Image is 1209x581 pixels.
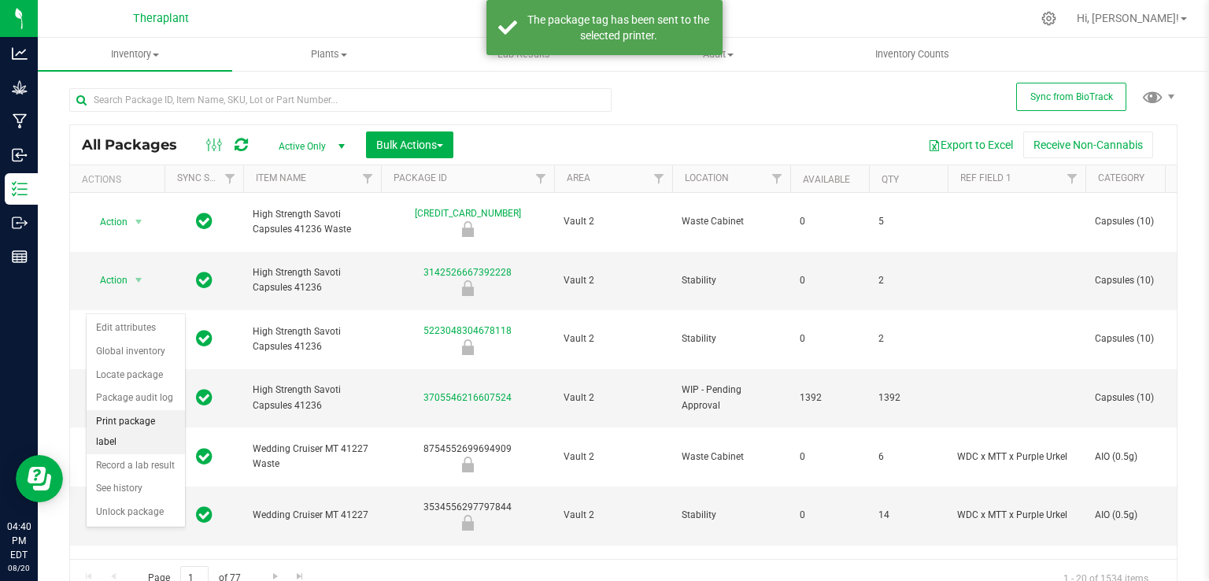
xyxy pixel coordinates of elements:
a: Filter [646,165,672,192]
span: 1392 [878,390,938,405]
a: Area [567,172,590,183]
div: Actions [82,174,158,185]
button: Bulk Actions [366,131,453,158]
p: 08/20 [7,562,31,574]
span: Vault 2 [564,214,663,229]
span: 14 [878,508,938,523]
span: 5 [878,214,938,229]
a: Inventory Counts [815,38,1010,71]
span: 0 [800,508,860,523]
span: Plants [233,47,426,61]
div: Manage settings [1039,11,1059,26]
a: Filter [764,165,790,192]
a: Ref Field 1 [960,172,1011,183]
span: Bulk Actions [376,139,443,151]
inline-svg: Reports [12,249,28,265]
div: Newly Received [379,457,556,472]
a: Filter [1059,165,1085,192]
inline-svg: Analytics [12,46,28,61]
span: High Strength Savoti Capsules 41236 Waste [253,207,372,237]
li: Global inventory [87,340,185,364]
a: Filter [528,165,554,192]
li: Edit attributes [87,316,185,340]
span: High Strength Savoti Capsules 41236 [253,265,372,295]
span: 6 [878,450,938,464]
span: Stability [682,508,781,523]
inline-svg: Outbound [12,215,28,231]
inline-svg: Manufacturing [12,113,28,129]
li: Print package label [87,410,185,453]
span: 2 [878,331,938,346]
span: High Strength Savoti Capsules 41236 [253,324,372,354]
div: Newly Received [379,221,556,237]
span: Theraplant [133,12,189,25]
span: Inventory [38,47,232,61]
span: Inventory Counts [854,47,971,61]
span: In Sync [196,446,213,468]
button: Sync from BioTrack [1016,83,1126,111]
span: WDC x MTT x Purple Urkel [957,508,1076,523]
button: Receive Non-Cannabis [1023,131,1153,158]
inline-svg: Grow [12,80,28,95]
a: Filter [217,165,243,192]
span: Vault 2 [564,273,663,288]
span: Waste Cabinet [682,450,781,464]
span: Vault 2 [564,331,663,346]
input: Search Package ID, Item Name, SKU, Lot or Part Number... [69,88,612,112]
a: 5223048304678118 [423,325,512,336]
span: 2 [878,273,938,288]
div: Newly Received [379,515,556,531]
button: Export to Excel [918,131,1023,158]
a: Inventory [38,38,232,71]
iframe: Resource center [16,455,63,502]
a: Qty [882,174,899,185]
a: Available [803,174,850,185]
a: Location [685,172,729,183]
span: 0 [800,273,860,288]
span: In Sync [196,504,213,526]
a: Lab Results [427,38,621,71]
a: Package ID [394,172,447,183]
span: Vault 2 [564,390,663,405]
span: Action [86,269,128,291]
div: 8754552699694909 [379,442,556,472]
a: Item Name [256,172,306,183]
span: select [129,211,149,233]
span: Stability [682,273,781,288]
div: 3534556297797844 [379,500,556,531]
inline-svg: Inbound [12,147,28,163]
span: In Sync [196,387,213,409]
a: 3142526667392228 [423,267,512,278]
li: Locate package [87,364,185,387]
span: 0 [800,331,860,346]
span: Action [86,211,128,233]
p: 04:40 PM EDT [7,520,31,562]
li: Package audit log [87,387,185,410]
a: Plants [232,38,427,71]
span: 0 [800,450,860,464]
a: 3705546216607524 [423,392,512,403]
span: Vault 2 [564,508,663,523]
span: High Strength Savoti Capsules 41236 [253,383,372,413]
span: 0 [800,214,860,229]
a: Filter [355,165,381,192]
span: In Sync [196,210,213,232]
a: [CREDIT_CARD_NUMBER] [415,208,521,219]
li: See history [87,477,185,501]
span: Waste Cabinet [682,214,781,229]
span: Hi, [PERSON_NAME]! [1077,12,1179,24]
li: Record a lab result [87,454,185,478]
div: The package tag has been sent to the selected printer. [526,12,711,43]
span: 1392 [800,390,860,405]
a: Sync Status [177,172,238,183]
inline-svg: Inventory [12,181,28,197]
a: Category [1098,172,1144,183]
span: WDC x MTT x Purple Urkel [957,450,1076,464]
span: In Sync [196,328,213,350]
span: Vault 2 [564,450,663,464]
div: Newly Received [379,280,556,296]
span: All Packages [82,136,193,154]
span: Sync from BioTrack [1030,91,1113,102]
span: WIP - Pending Approval [682,383,781,413]
span: Wedding Cruiser MT 41227 [253,508,372,523]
